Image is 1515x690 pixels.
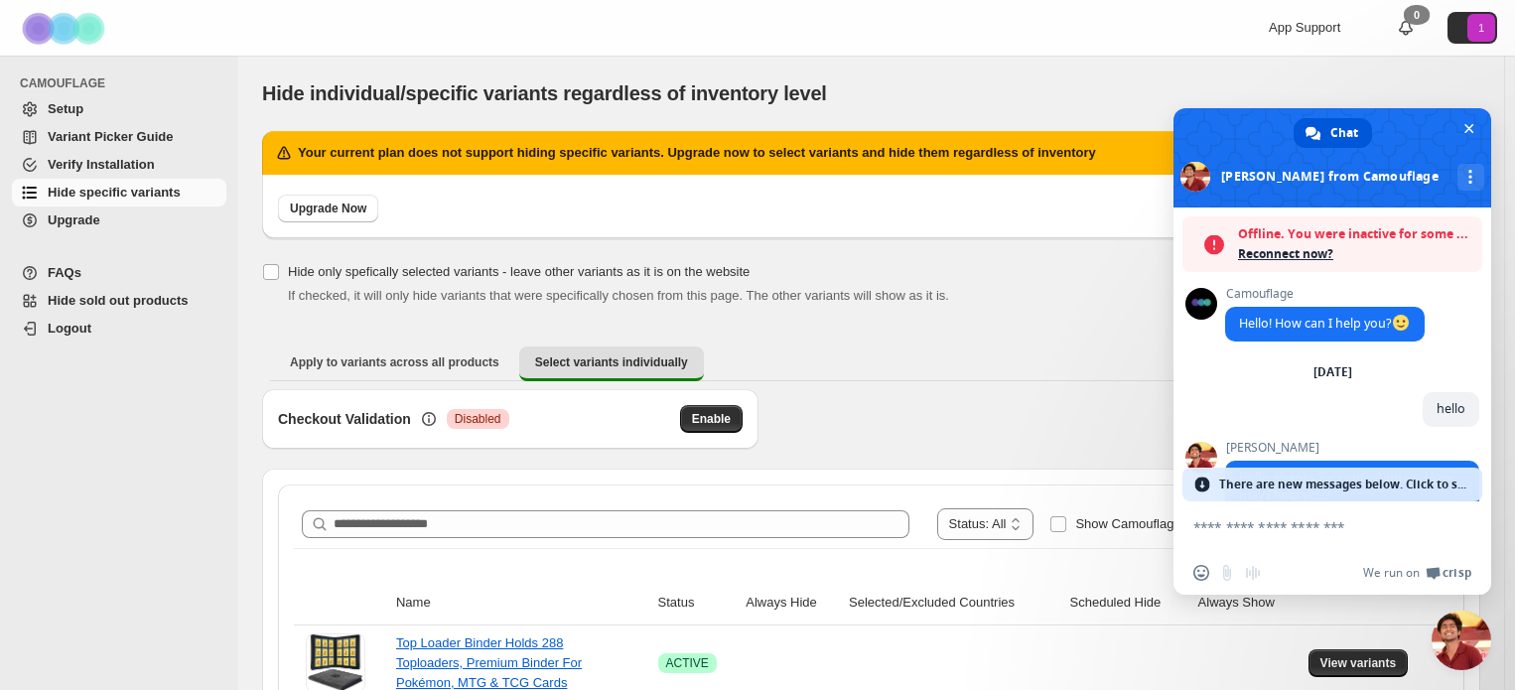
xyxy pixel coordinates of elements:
[1437,400,1465,417] span: hello
[12,95,226,123] a: Setup
[1193,518,1428,536] textarea: Compose your message...
[1225,287,1425,301] span: Camouflage
[666,655,709,671] span: ACTIVE
[278,409,411,429] h3: Checkout Validation
[12,123,226,151] a: Variant Picker Guide
[1478,22,1484,34] text: 1
[48,157,155,172] span: Verify Installation
[1075,516,1292,531] span: Show Camouflage managed products
[390,581,652,625] th: Name
[48,265,81,280] span: FAQs
[1363,565,1420,581] span: We run on
[1432,611,1491,670] div: Close chat
[1404,5,1430,25] div: 0
[16,1,115,56] img: Camouflage
[843,581,1063,625] th: Selected/Excluded Countries
[396,635,582,690] a: Top Loader Binder Holds 288 Toploaders, Premium Binder For Pokémon, MTG & TCG Cards
[1447,12,1497,44] button: Avatar with initials 1
[1313,366,1352,378] div: [DATE]
[12,287,226,315] a: Hide sold out products
[262,82,827,104] span: Hide individual/specific variants regardless of inventory level
[1238,224,1472,244] span: Offline. You were inactive for some time.
[740,581,843,625] th: Always Hide
[298,143,1096,163] h2: Your current plan does not support hiding specific variants. Upgrade now to select variants and h...
[1064,581,1192,625] th: Scheduled Hide
[680,405,743,433] button: Enable
[1239,315,1411,332] span: Hello! How can I help you?
[1330,118,1358,148] span: Chat
[1396,18,1416,38] a: 0
[48,185,181,200] span: Hide specific variants
[20,75,228,91] span: CAMOUFLAGE
[12,315,226,343] a: Logout
[1308,649,1409,677] button: View variants
[692,411,731,427] span: Enable
[1225,441,1479,455] span: [PERSON_NAME]
[652,581,741,625] th: Status
[455,411,501,427] span: Disabled
[535,354,688,370] span: Select variants individually
[48,129,173,144] span: Variant Picker Guide
[48,293,189,308] span: Hide sold out products
[1269,20,1340,35] span: App Support
[1363,565,1471,581] a: We run onCrisp
[1467,14,1495,42] span: Avatar with initials 1
[278,195,378,222] a: Upgrade Now
[290,201,366,216] span: Upgrade Now
[48,321,91,336] span: Logout
[288,288,949,303] span: If checked, it will only hide variants that were specifically chosen from this page. The other va...
[12,179,226,207] a: Hide specific variants
[274,346,515,378] button: Apply to variants across all products
[1294,118,1372,148] div: Chat
[1443,565,1471,581] span: Crisp
[1457,164,1484,191] div: More channels
[48,101,83,116] span: Setup
[12,207,226,234] a: Upgrade
[1193,565,1209,581] span: Insert an emoji
[1192,581,1303,625] th: Always Show
[290,354,499,370] span: Apply to variants across all products
[48,212,100,227] span: Upgrade
[519,346,704,381] button: Select variants individually
[1238,244,1472,264] span: Reconnect now?
[12,259,226,287] a: FAQs
[1219,468,1471,501] span: There are new messages below. Click to see.
[1320,655,1397,671] span: View variants
[1458,118,1479,139] span: Close chat
[288,264,750,279] span: Hide only spefically selected variants - leave other variants as it is on the website
[12,151,226,179] a: Verify Installation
